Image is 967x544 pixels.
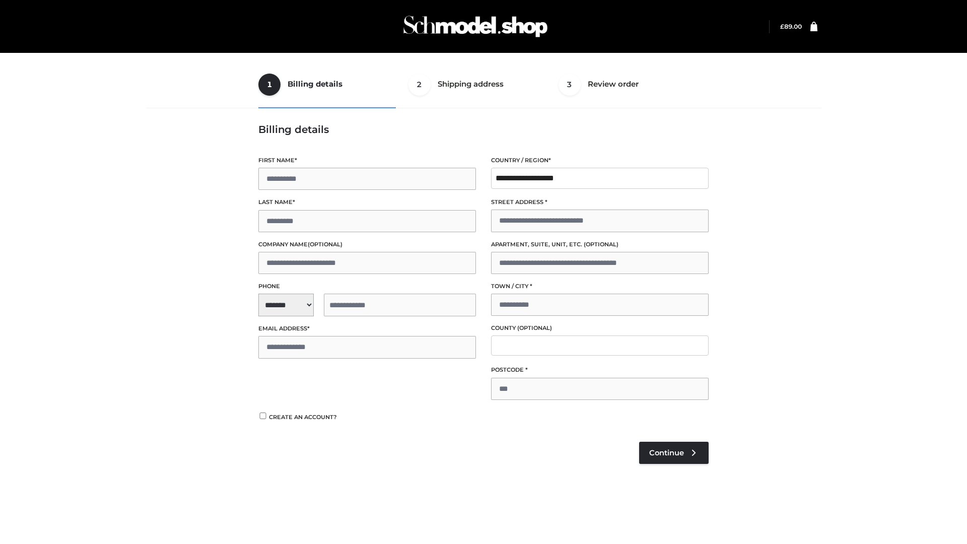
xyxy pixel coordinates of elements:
[491,197,709,207] label: Street address
[258,240,476,249] label: Company name
[491,323,709,333] label: County
[639,442,709,464] a: Continue
[584,241,618,248] span: (optional)
[517,324,552,331] span: (optional)
[491,282,709,291] label: Town / City
[308,241,342,248] span: (optional)
[780,23,802,30] bdi: 89.00
[400,7,551,46] img: Schmodel Admin 964
[649,448,684,457] span: Continue
[258,282,476,291] label: Phone
[491,156,709,165] label: Country / Region
[258,123,709,135] h3: Billing details
[258,197,476,207] label: Last name
[269,414,337,421] span: Create an account?
[780,23,784,30] span: £
[780,23,802,30] a: £89.00
[258,413,267,419] input: Create an account?
[491,365,709,375] label: Postcode
[258,324,476,333] label: Email address
[491,240,709,249] label: Apartment, suite, unit, etc.
[258,156,476,165] label: First name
